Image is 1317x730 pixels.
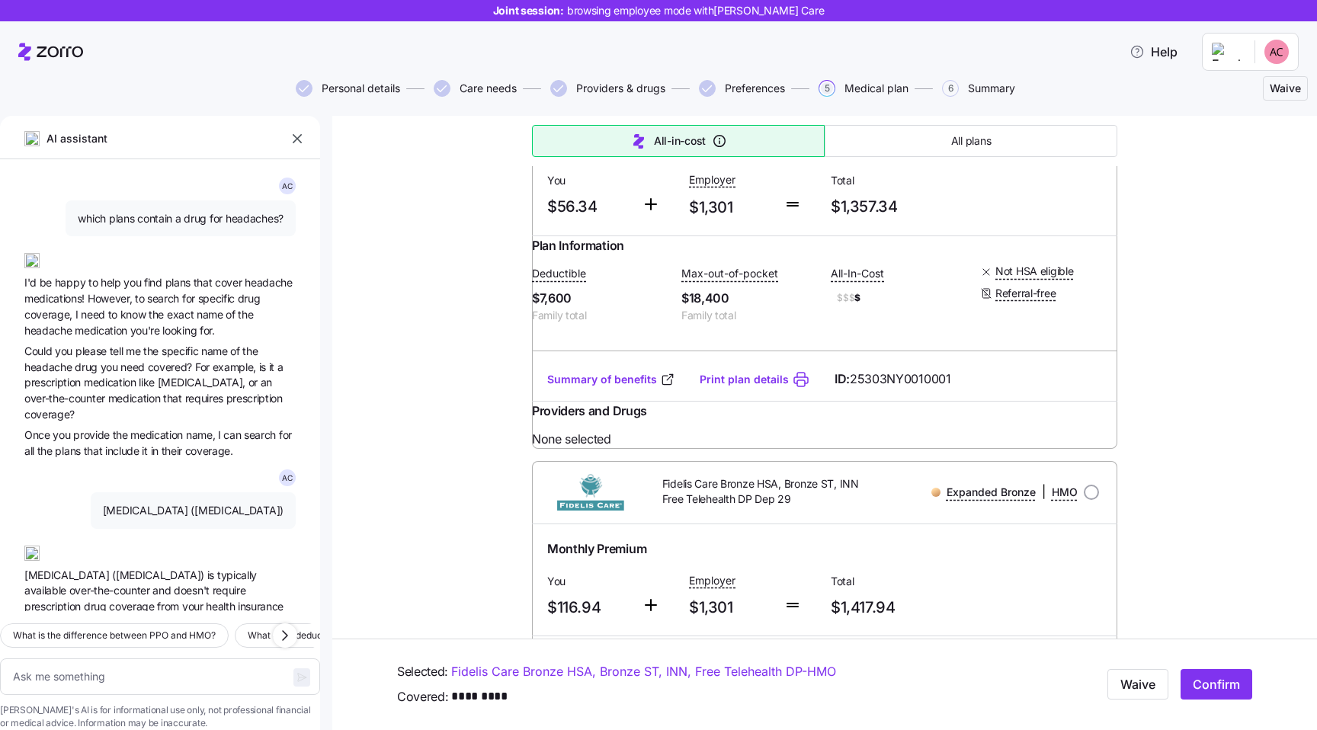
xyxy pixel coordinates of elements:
span: name [197,308,226,321]
span: medications! [24,292,88,305]
a: Summary of benefits [547,372,675,387]
span: $ [831,289,968,307]
span: headache [24,324,75,337]
span: Preferences [725,83,785,94]
span: all [24,444,37,457]
span: know [120,308,149,321]
span: Total [831,574,960,589]
span: plans [165,276,194,289]
span: tell [110,344,126,357]
span: prescription [24,376,84,389]
span: you [123,276,144,289]
span: the [242,344,258,357]
span: insurance [238,600,284,613]
img: Fidelis Care [544,474,638,511]
span: specific [198,292,238,305]
span: Referral-free [995,286,1056,301]
span: 6 [942,80,959,97]
span: $1,417.94 [831,595,960,620]
span: a [277,360,284,373]
span: to [135,292,147,305]
img: Employer logo [1212,43,1242,61]
span: Personal details [322,83,400,94]
span: ID: [835,370,951,389]
span: you [101,360,121,373]
span: prescription [226,392,283,405]
span: A C [282,474,293,482]
span: $$$ [837,292,854,305]
span: search [244,428,279,441]
span: What is the difference between PPO and HMO? [13,628,216,643]
span: [MEDICAL_DATA] [24,568,112,581]
span: Monthly Premium [547,539,646,559]
span: Waive [1120,676,1155,694]
span: the [149,308,167,321]
a: Care needs [431,80,517,97]
span: for. [200,324,215,337]
span: coverage [109,600,157,613]
a: Personal details [293,80,400,97]
span: None selected [532,430,1117,449]
button: Personal details [296,80,400,97]
span: A C [282,182,293,190]
img: ai-icon.png [24,546,40,561]
span: me [126,344,143,357]
a: Print plan details [700,372,789,387]
span: of [230,344,242,357]
span: please [75,344,110,357]
span: is [207,568,217,581]
button: Care needs [434,80,517,97]
span: name, [186,428,218,441]
span: require [213,584,246,597]
button: 6Summary [942,80,1015,97]
a: Providers & drugs [547,80,665,97]
span: Not HSA eligible [995,264,1074,279]
span: which plans contain a drug for headaches? [78,211,284,226]
span: Plan Information [532,236,624,255]
span: $116.94 [547,595,630,620]
span: plans [55,444,83,457]
span: Deductible [532,266,586,281]
span: $1,301 [689,195,771,220]
span: provide [73,428,112,441]
span: AI assistant [46,130,108,147]
span: $1,301 [689,595,771,620]
img: ai-icon.png [24,131,40,146]
button: What does deductible mean? [235,623,385,648]
span: browsing employee mode with [PERSON_NAME] Care [567,3,824,18]
span: coverage? [24,408,75,421]
span: exact [167,308,197,321]
span: prescription [24,600,84,613]
span: can [223,428,244,441]
span: Providers & drugs [576,83,665,94]
span: the [113,428,131,441]
span: You [547,574,630,589]
span: All-in-cost [654,133,706,149]
span: doesn't [174,584,212,597]
span: Joint session: [493,3,825,18]
button: Preferences [699,80,785,97]
span: drug [238,292,261,305]
span: include [105,444,142,457]
span: However, [88,292,135,305]
span: Confirm [1193,676,1240,694]
span: happy [55,276,88,289]
span: $56.34 [547,194,630,219]
span: search [147,292,182,305]
span: covered? [148,360,195,373]
span: be [40,276,55,289]
span: All-In-Cost [831,266,884,281]
span: Selected: [397,663,448,682]
span: that [163,392,184,405]
span: coverage. [185,444,233,457]
span: medication [75,324,130,337]
span: or [248,376,261,389]
button: Help [1117,37,1190,67]
span: the [238,308,253,321]
span: All plans [951,133,991,149]
button: Providers & drugs [550,80,665,97]
span: it [142,444,150,457]
button: Waive [1107,670,1168,700]
span: is [259,360,269,373]
img: abab336f3dd1a794c886dcecfff8233a [1264,40,1289,64]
